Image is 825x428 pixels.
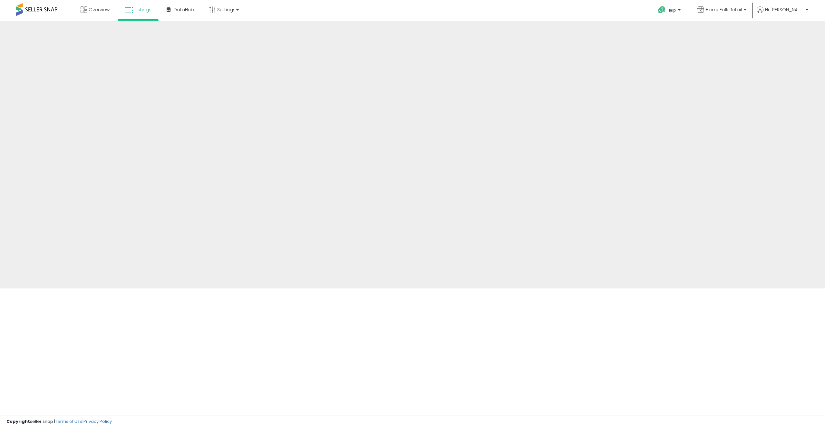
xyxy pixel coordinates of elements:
[706,6,742,13] span: HomeFolk Retail
[765,6,804,13] span: Hi [PERSON_NAME]
[653,1,687,21] a: Help
[658,6,666,14] i: Get Help
[757,6,808,21] a: Hi [PERSON_NAME]
[174,6,194,13] span: DataHub
[89,6,110,13] span: Overview
[135,6,151,13] span: Listings
[667,7,676,13] span: Help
